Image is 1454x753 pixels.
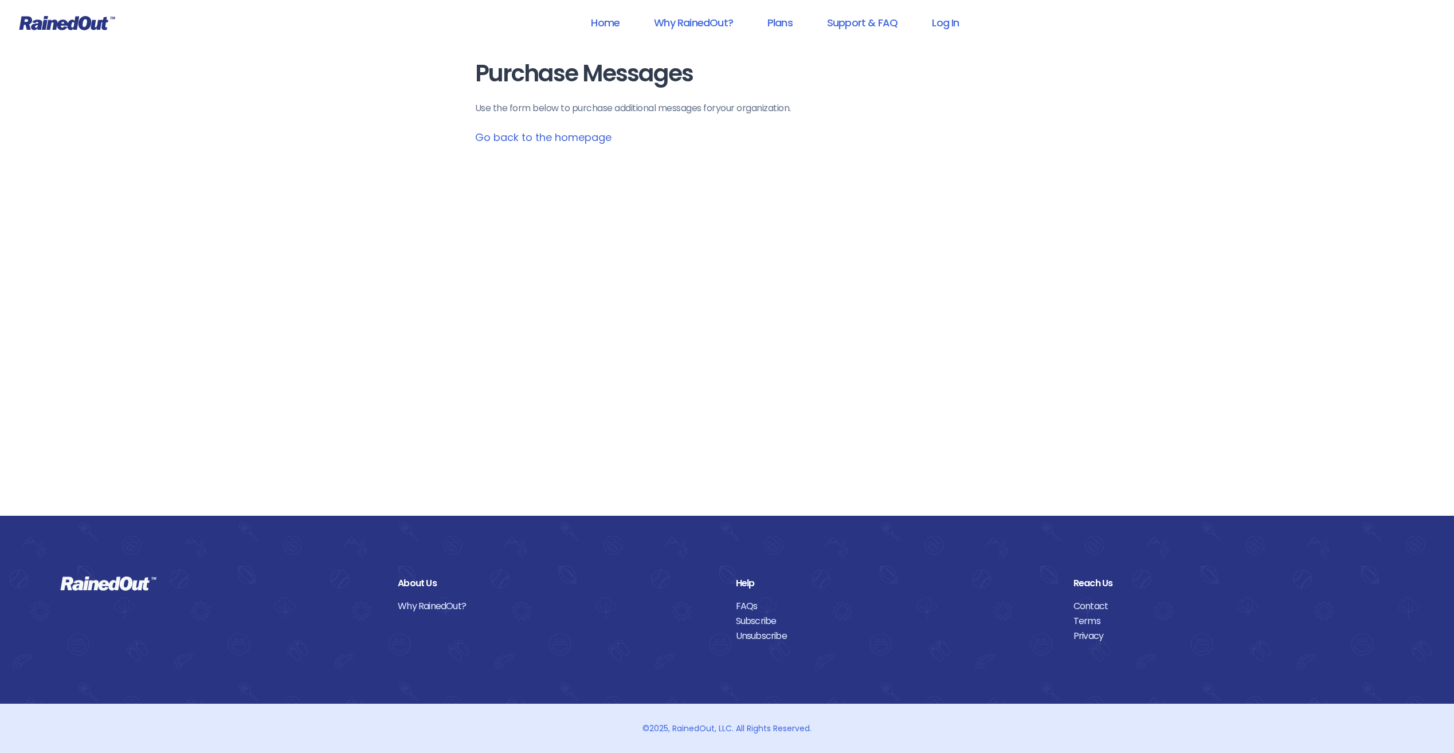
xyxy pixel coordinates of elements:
a: Go back to the homepage [475,130,612,144]
div: Reach Us [1073,576,1394,591]
a: Why RainedOut? [398,599,718,614]
a: Unsubscribe [736,629,1056,644]
a: Plans [753,10,808,36]
a: Support & FAQ [812,10,912,36]
p: Use the form below to purchase additional messages for your organization . [475,101,979,115]
a: Why RainedOut? [639,10,748,36]
h1: Purchase Messages [475,61,979,87]
div: Help [736,576,1056,591]
div: About Us [398,576,718,591]
a: Contact [1073,599,1394,614]
a: Privacy [1073,629,1394,644]
a: Log In [917,10,974,36]
a: Subscribe [736,614,1056,629]
a: Terms [1073,614,1394,629]
a: Home [576,10,634,36]
a: FAQs [736,599,1056,614]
